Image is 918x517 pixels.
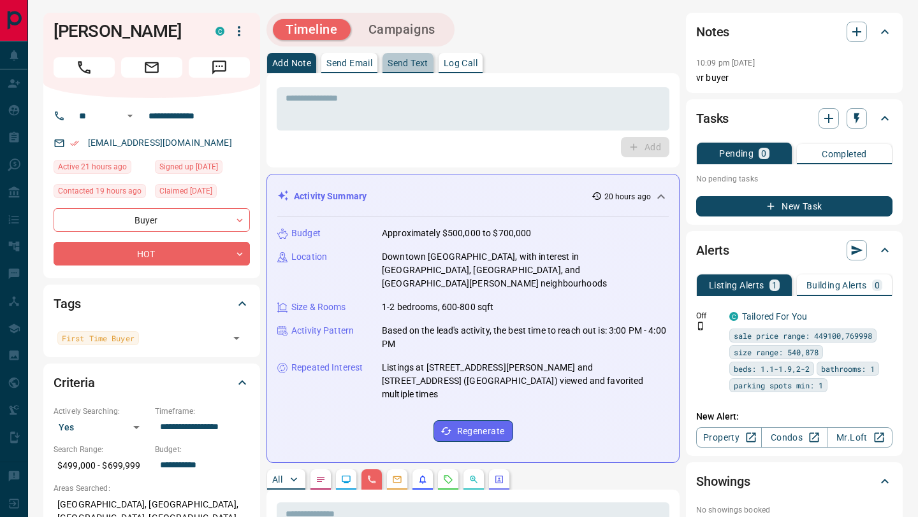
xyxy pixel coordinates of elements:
p: vr buyer [696,71,892,85]
p: Budget [291,227,321,240]
button: Campaigns [356,19,448,40]
p: Pending [719,149,754,158]
p: No showings booked [696,504,892,516]
p: 0 [875,281,880,290]
svg: Agent Actions [494,474,504,485]
span: size range: 540,878 [734,346,819,358]
p: New Alert: [696,410,892,423]
p: 20 hours ago [604,191,651,202]
p: Actively Searching: [54,406,149,417]
p: Log Call [444,59,477,67]
span: Message [189,57,250,78]
span: First Time Buyer [62,332,135,344]
button: Open [122,108,138,124]
p: Send Text [388,59,428,67]
h2: Tags [54,294,80,314]
p: Budget: [155,444,250,455]
span: Signed up [DATE] [159,160,218,173]
div: Notes [696,17,892,47]
a: Tailored For You [742,311,807,322]
div: Activity Summary20 hours ago [277,185,669,208]
div: Showings [696,466,892,497]
p: Timeframe: [155,406,250,417]
p: 0 [761,149,766,158]
div: Buyer [54,208,250,232]
svg: Opportunities [469,474,479,485]
p: Repeated Interest [291,361,363,374]
p: Approximately $500,000 to $700,000 [382,227,531,240]
div: condos.ca [729,312,738,321]
button: Regenerate [433,420,513,442]
div: HOT [54,242,250,266]
p: Downtown [GEOGRAPHIC_DATA], with interest in [GEOGRAPHIC_DATA], [GEOGRAPHIC_DATA], and [GEOGRAPHI... [382,250,669,290]
button: Timeline [273,19,351,40]
span: beds: 1.1-1.9,2-2 [734,362,810,375]
p: 1 [772,281,777,290]
div: condos.ca [215,27,224,36]
p: All [272,475,282,484]
div: Alerts [696,235,892,266]
div: Mon Sep 15 2025 [54,184,149,202]
a: Property [696,427,762,448]
a: Condos [761,427,827,448]
p: 1-2 bedrooms, 600-800 sqft [382,301,493,314]
span: Contacted 19 hours ago [58,185,142,197]
div: Criteria [54,367,250,398]
button: Open [228,329,245,347]
p: Size & Rooms [291,301,346,314]
span: Email [121,57,182,78]
p: Listing Alerts [709,281,764,290]
div: Yes [54,417,149,437]
div: Sat Sep 13 2025 [155,184,250,202]
p: Send Email [326,59,372,67]
svg: Emails [392,474,402,485]
svg: Listing Alerts [418,474,428,485]
p: No pending tasks [696,169,892,188]
a: Mr.Loft [827,427,892,448]
span: Active 21 hours ago [58,160,127,173]
h2: Notes [696,22,729,42]
h1: [PERSON_NAME] [54,21,196,41]
p: 10:09 pm [DATE] [696,59,755,67]
span: sale price range: 449100,769998 [734,329,872,342]
button: New Task [696,196,892,216]
svg: Push Notification Only [696,322,705,330]
p: Activity Summary [294,190,367,203]
div: Mon Sep 15 2025 [54,160,149,178]
svg: Requests [443,474,453,485]
h2: Alerts [696,240,729,260]
p: Off [696,310,722,322]
span: parking spots min: 1 [734,379,823,392]
p: $499,000 - $699,999 [54,455,149,476]
span: Call [54,57,115,78]
svg: Email Verified [70,139,79,148]
svg: Lead Browsing Activity [341,474,351,485]
a: [EMAIL_ADDRESS][DOMAIN_NAME] [88,138,232,148]
p: Completed [822,150,867,159]
p: Activity Pattern [291,324,354,337]
p: Areas Searched: [54,483,250,494]
p: Search Range: [54,444,149,455]
p: Building Alerts [806,281,867,290]
div: Tasks [696,103,892,134]
div: Sat Sep 13 2025 [155,160,250,178]
div: Tags [54,288,250,319]
h2: Tasks [696,108,729,129]
svg: Calls [367,474,377,485]
span: bathrooms: 1 [821,362,875,375]
p: Location [291,250,327,264]
p: Add Note [272,59,311,67]
svg: Notes [316,474,326,485]
p: Listings at [STREET_ADDRESS][PERSON_NAME] and [STREET_ADDRESS] ([GEOGRAPHIC_DATA]) viewed and fav... [382,361,669,401]
h2: Criteria [54,372,95,393]
h2: Showings [696,471,750,492]
span: Claimed [DATE] [159,185,212,197]
p: Based on the lead's activity, the best time to reach out is: 3:00 PM - 4:00 PM [382,324,669,351]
